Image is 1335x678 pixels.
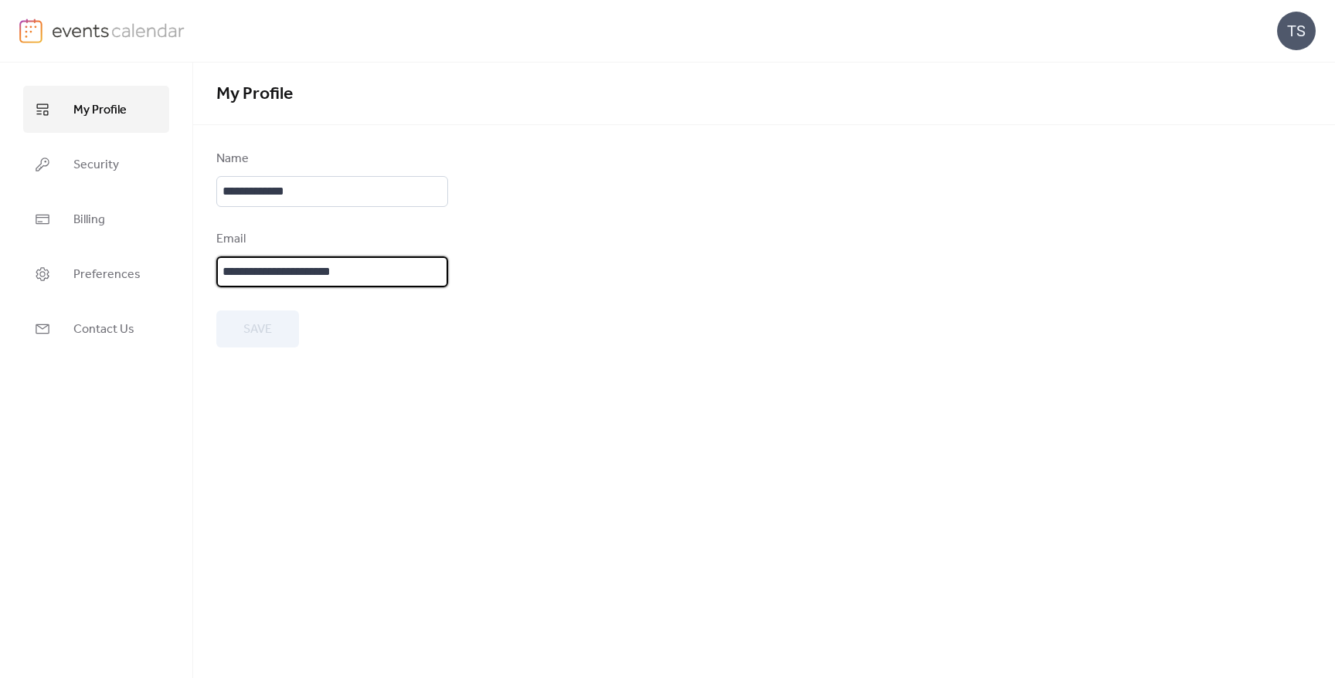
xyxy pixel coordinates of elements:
span: Preferences [73,263,141,286]
span: Security [73,153,119,177]
img: logo [19,19,42,43]
div: Email [216,230,445,249]
span: My Profile [73,98,127,122]
a: Contact Us [23,305,169,352]
a: Preferences [23,250,169,297]
div: TS [1277,12,1316,50]
span: Billing [73,208,105,232]
span: Contact Us [73,317,134,341]
span: My Profile [216,77,293,111]
a: Security [23,141,169,188]
a: My Profile [23,86,169,133]
img: logo-type [52,19,185,42]
div: Name [216,150,445,168]
a: Billing [23,195,169,242]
